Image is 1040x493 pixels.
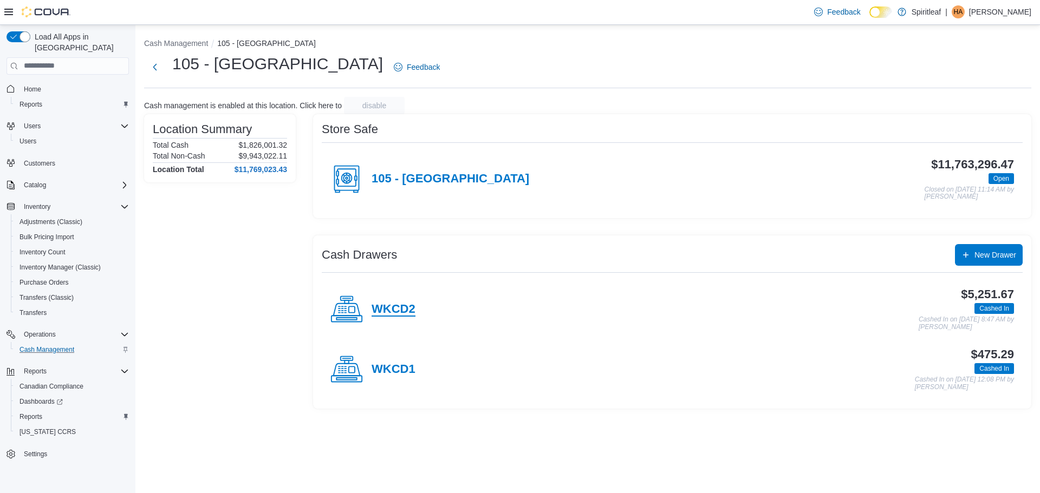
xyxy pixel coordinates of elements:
h3: $5,251.67 [961,288,1014,301]
button: Bulk Pricing Import [11,229,133,245]
span: Cashed In [979,304,1009,313]
button: Operations [19,328,60,341]
a: Canadian Compliance [15,380,88,393]
p: Cashed In on [DATE] 12:08 PM by [PERSON_NAME] [915,376,1014,391]
button: Purchase Orders [11,275,133,290]
span: Feedback [407,62,440,73]
span: Settings [19,447,129,461]
a: Home [19,83,45,96]
span: Open [993,174,1009,183]
button: Inventory [19,200,55,213]
span: Customers [24,159,55,168]
nav: Complex example [6,77,129,490]
a: Purchase Orders [15,276,73,289]
button: Cash Management [11,342,133,357]
nav: An example of EuiBreadcrumbs [144,38,1031,51]
button: Operations [2,327,133,342]
h6: Total Cash [153,141,188,149]
button: Reports [2,364,133,379]
p: Cash management is enabled at this location. Click here to [144,101,342,110]
span: Transfers [15,306,129,319]
img: Cova [22,6,70,17]
h4: WKCD2 [372,303,415,317]
span: Cashed In [974,363,1014,374]
button: Users [19,120,45,133]
span: HA [954,5,963,18]
span: Canadian Compliance [19,382,83,391]
span: Users [19,120,129,133]
span: Inventory [24,202,50,211]
span: Cash Management [19,345,74,354]
h3: $11,763,296.47 [931,158,1014,171]
span: Users [19,137,36,146]
span: Reports [24,367,47,376]
button: Transfers (Classic) [11,290,133,305]
span: Home [24,85,41,94]
button: Customers [2,155,133,171]
span: Transfers (Classic) [19,293,74,302]
h3: Location Summary [153,123,252,136]
span: disable [362,100,386,111]
span: Reports [15,98,129,111]
a: Feedback [810,1,864,23]
span: Bulk Pricing Import [15,231,129,244]
span: Cashed In [979,364,1009,373]
button: Transfers [11,305,133,320]
span: [US_STATE] CCRS [19,428,76,436]
button: Inventory [2,199,133,214]
span: Dashboards [15,395,129,408]
button: Next [144,56,166,78]
p: | [945,5,947,18]
button: Reports [11,409,133,424]
p: [PERSON_NAME] [969,5,1031,18]
span: Customers [19,156,129,170]
h3: Cash Drawers [322,248,397,261]
span: Purchase Orders [15,276,129,289]
span: Feedback [827,6,860,17]
span: New Drawer [974,249,1016,260]
button: Users [11,134,133,149]
button: Settings [2,446,133,462]
span: Washington CCRS [15,425,129,438]
span: Reports [19,365,129,378]
h6: Total Non-Cash [153,152,205,160]
button: New Drawer [955,244,1023,266]
a: Inventory Count [15,246,70,259]
a: Dashboards [15,395,67,408]
button: Canadian Compliance [11,379,133,394]
a: Feedback [389,56,444,78]
p: Closed on [DATE] 11:14 AM by [PERSON_NAME] [925,186,1014,201]
a: Bulk Pricing Import [15,231,79,244]
span: Dashboards [19,397,63,406]
p: Spiritleaf [912,5,941,18]
input: Dark Mode [869,6,892,18]
h3: $475.29 [971,348,1014,361]
span: Bulk Pricing Import [19,233,74,241]
span: Cash Management [15,343,129,356]
button: [US_STATE] CCRS [11,424,133,439]
a: Customers [19,157,60,170]
button: Catalog [19,179,50,192]
span: Home [19,82,129,96]
span: Inventory Manager (Classic) [19,263,101,272]
span: Reports [15,410,129,423]
span: Adjustments (Classic) [15,215,129,228]
span: Cashed In [974,303,1014,314]
h4: WKCD1 [372,363,415,377]
a: Dashboards [11,394,133,409]
span: Transfers [19,308,47,317]
button: Reports [19,365,51,378]
h3: Store Safe [322,123,378,136]
h1: 105 - [GEOGRAPHIC_DATA] [172,53,383,75]
button: Cash Management [144,39,208,48]
a: Reports [15,98,47,111]
button: Adjustments (Classic) [11,214,133,229]
a: Inventory Manager (Classic) [15,261,105,274]
span: Adjustments (Classic) [19,218,82,226]
a: [US_STATE] CCRS [15,425,80,438]
span: Users [24,122,41,130]
span: Transfers (Classic) [15,291,129,304]
a: Settings [19,448,51,461]
button: Catalog [2,178,133,193]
